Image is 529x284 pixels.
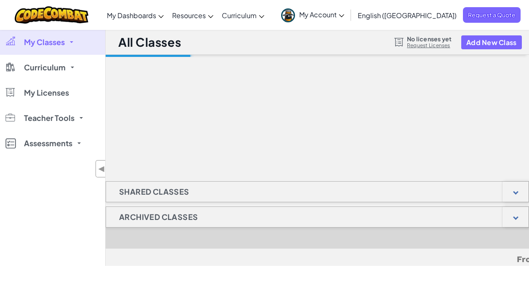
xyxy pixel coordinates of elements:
[461,35,522,49] button: Add New Class
[24,114,74,122] span: Teacher Tools
[407,35,452,42] span: No licenses yet
[106,181,202,202] h1: Shared Classes
[463,7,521,23] a: Request a Quote
[277,2,348,28] a: My Account
[106,206,211,228] h1: Archived Classes
[172,11,206,20] span: Resources
[24,89,69,96] span: My Licenses
[168,4,218,27] a: Resources
[24,38,65,46] span: My Classes
[15,6,88,24] img: CodeCombat logo
[281,8,295,22] img: avatar
[407,42,452,49] a: Request Licenses
[218,4,268,27] a: Curriculum
[98,163,105,175] span: ◀
[299,10,344,19] span: My Account
[24,139,72,147] span: Assessments
[103,4,168,27] a: My Dashboards
[107,11,156,20] span: My Dashboards
[118,34,181,50] h1: All Classes
[222,11,257,20] span: Curriculum
[354,4,461,27] a: English ([GEOGRAPHIC_DATA])
[358,11,457,20] span: English ([GEOGRAPHIC_DATA])
[24,64,66,71] span: Curriculum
